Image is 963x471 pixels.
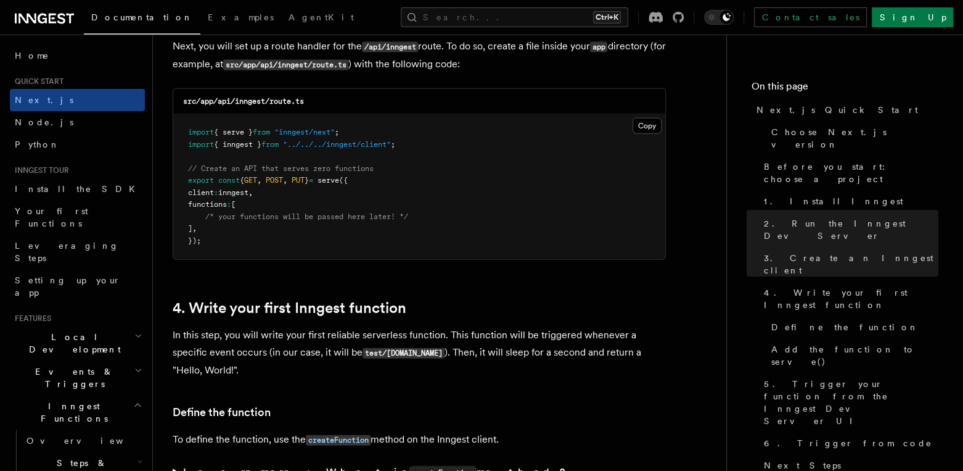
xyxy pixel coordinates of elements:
[15,117,73,127] span: Node.js
[10,365,134,390] span: Events & Triggers
[764,252,938,277] span: 3. Create an Inngest client
[188,164,374,173] span: // Create an API that serves zero functions
[10,178,145,200] a: Install the SDK
[752,99,938,121] a: Next.js Quick Start
[231,200,236,209] span: [
[756,104,918,116] span: Next.js Quick Start
[218,188,248,197] span: inngest
[84,4,200,35] a: Documentation
[15,184,142,194] span: Install the SDK
[633,118,662,134] button: Copy
[188,176,214,185] span: export
[764,437,932,449] span: 6. Trigger from code
[214,188,218,197] span: :
[764,217,938,242] span: 2. Run the Inngest Dev Server
[173,38,666,73] p: Next, you will set up a route handler for the route. To do so, create a file inside your director...
[10,314,51,323] span: Features
[248,188,253,197] span: ,
[318,176,339,185] span: serve
[15,95,73,105] span: Next.js
[15,49,49,62] span: Home
[766,316,938,338] a: Define the function
[227,200,231,209] span: :
[363,348,445,359] code: test/[DOMAIN_NAME]
[305,176,309,185] span: }
[283,140,391,149] span: "../../../inngest/client"
[391,140,395,149] span: ;
[253,128,270,136] span: from
[208,12,274,22] span: Examples
[10,111,145,133] a: Node.js
[10,326,145,361] button: Local Development
[771,321,919,333] span: Define the function
[10,269,145,304] a: Setting up your app
[183,97,304,106] code: src/app/api/inngest/route.ts
[759,247,938,281] a: 3. Create an Inngest client
[281,4,361,33] a: AgentKit
[759,212,938,247] a: 2. Run the Inngest Dev Server
[335,128,339,136] span: ;
[10,200,145,235] a: Your first Functions
[759,156,938,190] a: Before you start: choose a project
[872,7,953,27] a: Sign Up
[173,431,666,449] p: To define the function, use the method on the Inngest client.
[218,176,240,185] span: const
[10,77,64,86] span: Quick start
[10,400,133,425] span: Inngest Functions
[10,395,145,430] button: Inngest Functions
[214,128,253,136] span: { serve }
[754,7,867,27] a: Contact sales
[214,140,261,149] span: { inngest }
[283,176,287,185] span: ,
[10,361,145,395] button: Events & Triggers
[192,224,197,233] span: ,
[240,176,244,185] span: {
[188,224,192,233] span: ]
[10,89,145,111] a: Next.js
[309,176,313,185] span: =
[759,373,938,432] a: 5. Trigger your function from the Inngest Dev Server UI
[766,338,938,373] a: Add the function to serve()
[759,432,938,454] a: 6. Trigger from code
[362,42,418,52] code: /api/inngest
[274,128,335,136] span: "inngest/next"
[401,7,628,27] button: Search...Ctrl+K
[22,430,145,452] a: Overview
[759,190,938,212] a: 1. Install Inngest
[306,433,371,445] a: createFunction
[27,436,154,446] span: Overview
[292,176,305,185] span: PUT
[289,12,354,22] span: AgentKit
[752,79,938,99] h4: On this page
[205,212,408,221] span: /* your functions will be passed here later! */
[261,140,279,149] span: from
[764,195,903,207] span: 1. Install Inngest
[223,60,348,70] code: src/app/api/inngest/route.ts
[759,281,938,316] a: 4. Write your first Inngest function
[188,188,214,197] span: client
[10,133,145,156] a: Python
[244,176,257,185] span: GET
[590,42,607,52] code: app
[188,128,214,136] span: import
[593,11,621,23] kbd: Ctrl+K
[15,241,119,263] span: Leveraging Steps
[10,165,69,175] span: Inngest tour
[764,160,938,185] span: Before you start: choose a project
[15,140,60,149] span: Python
[188,140,214,149] span: import
[704,10,734,25] button: Toggle dark mode
[764,378,938,427] span: 5. Trigger your function from the Inngest Dev Server UI
[10,44,145,67] a: Home
[257,176,261,185] span: ,
[766,121,938,156] a: Choose Next.js version
[200,4,281,33] a: Examples
[771,126,938,151] span: Choose Next.js version
[173,404,271,421] a: Define the function
[188,200,227,209] span: functions
[173,299,406,317] a: 4. Write your first Inngest function
[764,286,938,311] span: 4. Write your first Inngest function
[173,327,666,379] p: In this step, you will write your first reliable serverless function. This function will be trigg...
[188,236,201,245] span: });
[10,331,134,356] span: Local Development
